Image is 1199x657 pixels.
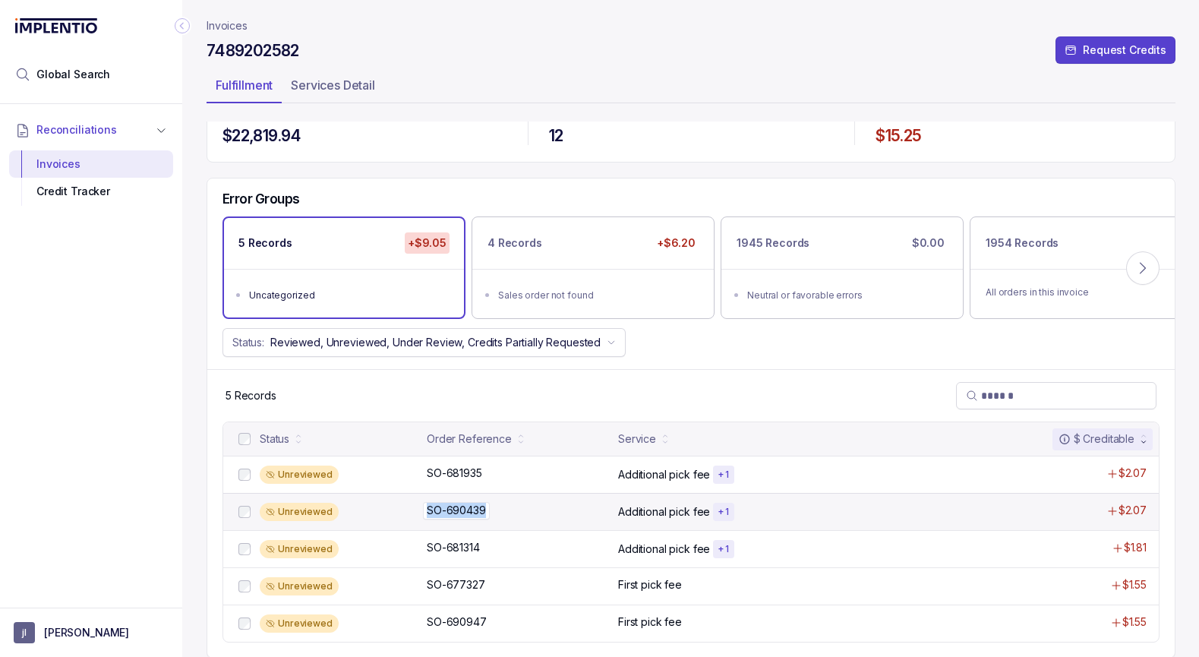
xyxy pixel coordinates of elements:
p: Request Credits [1083,43,1166,58]
p: SO-681314 [427,540,480,555]
p: All orders in this invoice [986,285,1197,300]
p: Status: [232,335,264,350]
p: $1.81 [1124,540,1147,555]
p: $0.00 [909,232,948,254]
div: Invoices [21,150,161,178]
p: + 1 [718,469,729,481]
p: Additional pick fee [618,542,710,557]
h4: 7489202582 [207,40,299,62]
div: Status [260,431,289,447]
div: Unreviewed [260,466,339,484]
p: 5 Records [226,388,276,403]
span: User initials [14,622,35,643]
div: Neutral or favorable errors [747,288,946,303]
p: 1954 Records [986,235,1059,251]
p: 1945 Records [737,235,809,251]
input: checkbox-checkbox [238,433,251,445]
div: Unreviewed [260,577,339,595]
p: Fulfillment [216,76,273,94]
div: Collapse Icon [173,17,191,35]
li: Tab Services Detail [282,73,384,103]
span: Reconciliations [36,122,117,137]
p: +$6.20 [654,232,699,254]
div: Service [618,431,656,447]
p: SO-690439 [423,502,490,519]
button: Reconciliations [9,113,173,147]
input: checkbox-checkbox [238,618,251,630]
h4: 12 [549,125,833,147]
p: $2.07 [1119,466,1147,481]
p: Reviewed, Unreviewed, Under Review, Credits Partially Requested [270,335,601,350]
input: checkbox-checkbox [238,543,251,555]
p: $2.07 [1119,503,1147,518]
p: $1.55 [1122,614,1147,630]
div: Credit Tracker [21,178,161,205]
h4: $15.25 [876,125,1160,147]
nav: breadcrumb [207,18,248,33]
p: + 1 [718,543,729,555]
ul: Tab Group [207,73,1175,103]
div: Unreviewed [260,503,339,521]
input: checkbox-checkbox [238,580,251,592]
a: Invoices [207,18,248,33]
div: Unreviewed [260,540,339,558]
p: First pick fee [618,614,682,630]
div: Unreviewed [260,614,339,633]
div: Remaining page entries [226,388,276,403]
p: SO-690947 [427,614,487,630]
button: Request Credits [1055,36,1175,64]
p: First pick fee [618,577,682,592]
div: Order Reference [427,431,512,447]
h4: $22,819.94 [222,125,506,147]
div: Reconciliations [9,147,173,209]
div: $ Creditable [1059,431,1134,447]
p: 4 Records [487,235,542,251]
p: 5 Records [238,235,292,251]
li: Tab Fulfillment [207,73,282,103]
h5: Error Groups [222,191,300,207]
p: SO-681935 [427,466,482,481]
div: Uncategorized [249,288,448,303]
p: + 1 [718,506,729,518]
input: checkbox-checkbox [238,506,251,518]
p: Additional pick fee [618,504,710,520]
p: SO-677327 [427,577,485,592]
input: checkbox-checkbox [238,469,251,481]
span: Global Search [36,67,110,82]
button: Status:Reviewed, Unreviewed, Under Review, Credits Partially Requested [222,328,626,357]
p: [PERSON_NAME] [44,625,129,640]
p: Services Detail [291,76,375,94]
p: Additional pick fee [618,467,710,482]
div: Sales order not found [498,288,697,303]
button: User initials[PERSON_NAME] [14,622,169,643]
p: +$9.05 [405,232,450,254]
p: $1.55 [1122,577,1147,592]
